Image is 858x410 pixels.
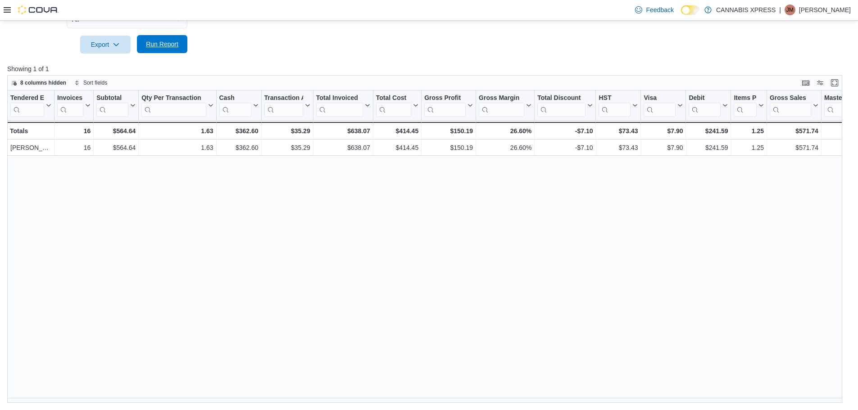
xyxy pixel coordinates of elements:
div: 1.25 [734,142,764,153]
div: Tendered Employee [10,94,44,102]
div: Visa [644,94,676,117]
div: Cash [219,94,251,102]
button: Invoices Sold [57,94,91,117]
div: $73.43 [599,142,638,153]
div: Total Cost [376,94,411,117]
div: $150.19 [424,142,473,153]
div: $35.29 [264,126,310,136]
div: Items Per Transaction [734,94,757,117]
div: $241.59 [689,142,728,153]
div: 16 [57,142,91,153]
div: $414.45 [376,142,418,153]
div: $362.60 [219,142,259,153]
button: Enter fullscreen [829,77,840,88]
div: Debit [689,94,721,117]
div: Subtotal [96,94,128,102]
div: Items Per Transaction [734,94,757,102]
button: Cash [219,94,259,117]
div: Total Discount [537,94,586,102]
span: Run Report [146,40,178,49]
div: $7.90 [644,126,683,136]
span: 8 columns hidden [20,79,66,86]
p: [PERSON_NAME] [799,5,851,15]
div: -$7.10 [537,126,593,136]
div: Subtotal [96,94,128,117]
button: Total Cost [376,94,418,117]
div: $241.59 [689,126,728,136]
button: Display options [815,77,826,88]
div: $150.19 [424,126,473,136]
div: Total Invoiced [316,94,363,117]
img: Cova [18,5,59,14]
div: Invoices Sold [57,94,83,117]
button: 8 columns hidden [8,77,70,88]
button: Visa [644,94,683,117]
div: Transaction Average [264,94,303,117]
div: Invoices Sold [57,94,83,102]
div: Gross Margin [479,94,524,117]
span: Export [86,36,125,54]
div: Gross Margin [479,94,524,102]
div: $571.74 [770,126,818,136]
div: Qty Per Transaction [141,94,206,117]
div: 26.60% [479,126,531,136]
div: Tendered Employee [10,94,44,117]
button: Run Report [137,35,187,53]
div: $362.60 [219,126,259,136]
div: -$7.10 [537,142,593,153]
div: Visa [644,94,676,102]
div: Jennifer Macmaster [785,5,795,15]
div: $7.90 [644,142,683,153]
input: Dark Mode [681,5,700,15]
div: 16 [57,126,91,136]
div: $564.64 [96,142,136,153]
div: $564.64 [96,126,136,136]
div: $73.43 [599,126,638,136]
button: Gross Profit [424,94,473,117]
button: Items Per Transaction [734,94,764,117]
div: HST [599,94,631,117]
span: JM [786,5,794,15]
div: Totals [10,126,51,136]
div: HST [599,94,631,102]
span: Feedback [646,5,673,14]
div: Gross Profit [424,94,466,117]
div: $571.74 [770,142,818,153]
div: Total Cost [376,94,411,102]
div: 26.60% [479,142,531,153]
button: Transaction Average [264,94,310,117]
button: Subtotal [96,94,136,117]
div: Qty Per Transaction [141,94,206,102]
div: Cash [219,94,251,117]
div: 1.63 [141,126,213,136]
button: Total Invoiced [316,94,370,117]
div: [PERSON_NAME] [10,142,51,153]
button: Total Discount [537,94,593,117]
button: Gross Margin [479,94,531,117]
a: Feedback [631,1,677,19]
button: Tendered Employee [10,94,51,117]
p: CANNABIS XPRESS [716,5,776,15]
div: Debit [689,94,721,102]
span: Sort fields [83,79,107,86]
button: Sort fields [71,77,111,88]
div: Gross Sales [770,94,811,102]
div: Gross Profit [424,94,466,102]
p: Showing 1 of 1 [7,64,851,73]
button: Debit [689,94,728,117]
div: Gross Sales [770,94,811,117]
button: Export [80,36,131,54]
p: | [779,5,781,15]
button: Qty Per Transaction [141,94,213,117]
div: 1.25 [734,126,764,136]
div: $35.29 [264,142,310,153]
button: Keyboard shortcuts [800,77,811,88]
div: Total Invoiced [316,94,363,102]
div: $638.07 [316,126,370,136]
div: Transaction Average [264,94,303,102]
button: Gross Sales [770,94,818,117]
div: $414.45 [376,126,418,136]
div: $638.07 [316,142,370,153]
button: HST [599,94,638,117]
